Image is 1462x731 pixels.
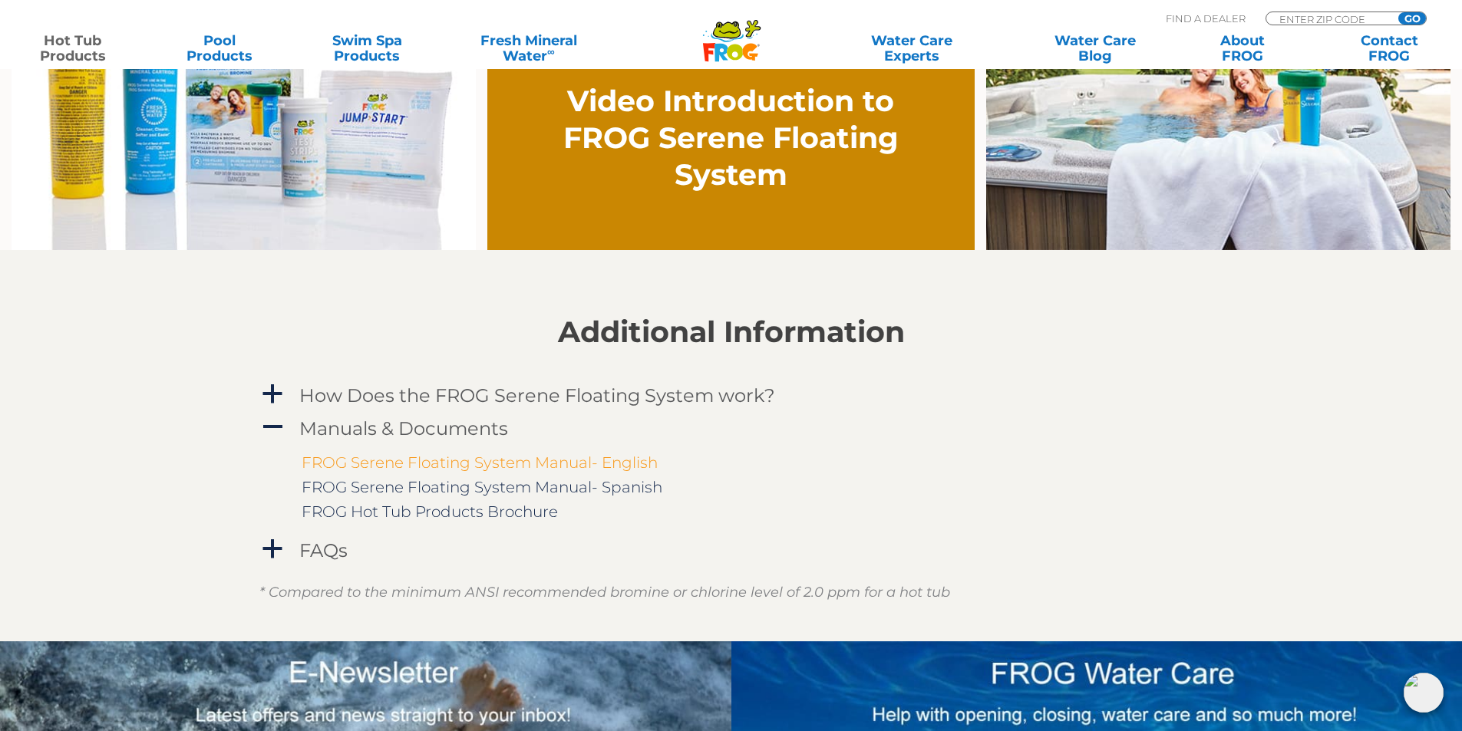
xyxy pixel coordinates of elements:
a: A Manuals & Documents [259,414,1203,443]
a: Fresh MineralWater∞ [457,33,600,64]
h4: FAQs [299,540,348,561]
em: * Compared to the minimum ANSI recommended bromine or chlorine level of 2.0 ppm for a hot tub [259,584,950,601]
span: A [261,416,284,439]
a: a How Does the FROG Serene Floating System work? [259,381,1203,410]
h2: Video Introduction to FROG Serene Floating System [560,83,902,193]
span: a [261,383,284,406]
span: a [261,538,284,561]
h4: Manuals & Documents [299,418,508,439]
input: GO [1398,12,1426,25]
a: FROG Hot Tub Products Brochure [302,502,558,521]
a: Hot TubProducts [15,33,130,64]
a: FROG Serene Floating System Manual- English [302,453,658,472]
h2: Additional Information [259,315,1203,349]
sup: ∞ [547,45,555,58]
a: PoolProducts [163,33,277,64]
img: openIcon [1404,673,1444,713]
p: Find A Dealer [1166,12,1246,25]
a: AboutFROG [1185,33,1299,64]
a: Water CareBlog [1038,33,1152,64]
h4: How Does the FROG Serene Floating System work? [299,385,775,406]
a: ContactFROG [1332,33,1447,64]
input: Zip Code Form [1278,12,1381,25]
a: a FAQs [259,536,1203,565]
a: Swim SpaProducts [310,33,424,64]
a: FROG Serene Floating System Manual- Spanish [302,478,662,496]
a: Water CareExperts [819,33,1005,64]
